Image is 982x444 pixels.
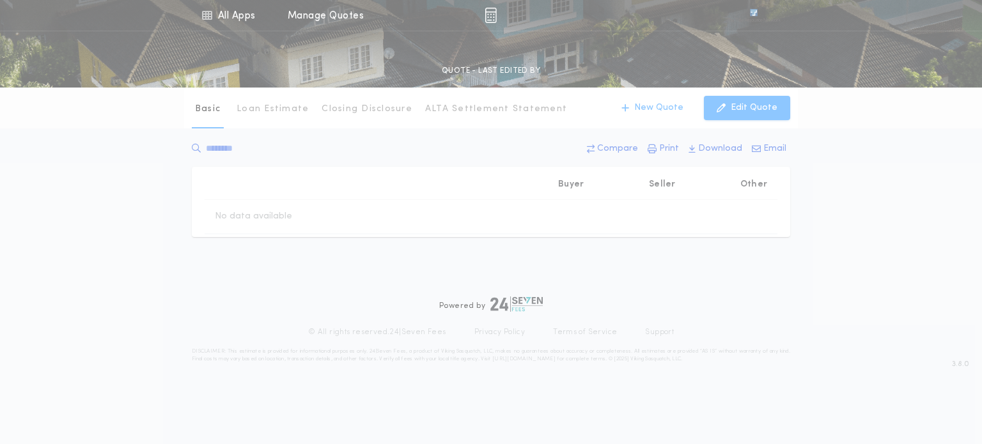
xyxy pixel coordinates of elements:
[490,296,543,312] img: logo
[195,103,221,116] p: Basic
[727,9,781,22] img: vs-icon
[704,96,790,120] button: Edit Quote
[644,137,683,160] button: Print
[205,200,302,233] td: No data available
[553,327,617,337] a: Terms of Service
[731,102,777,114] p: Edit Quote
[634,102,683,114] p: New Quote
[659,142,679,155] p: Print
[474,327,526,337] a: Privacy Policy
[322,103,412,116] p: Closing Disclosure
[763,142,786,155] p: Email
[192,348,790,363] p: DISCLAIMER: This estimate is provided for informational purposes only. 24|Seven Fees, a product o...
[558,178,584,191] p: Buyer
[492,356,556,362] a: [URL][DOMAIN_NAME]
[237,103,309,116] p: Loan Estimate
[952,358,969,370] span: 3.8.0
[308,327,446,337] p: © All rights reserved. 24|Seven Fees
[442,65,540,77] p: QUOTE - LAST EDITED BY
[649,178,676,191] p: Seller
[485,8,497,23] img: img
[740,178,767,191] p: Other
[748,137,790,160] button: Email
[645,327,674,337] a: Support
[698,142,742,155] p: Download
[439,296,543,312] div: Powered by
[685,137,746,160] button: Download
[425,103,567,116] p: ALTA Settlement Statement
[597,142,638,155] p: Compare
[609,96,696,120] button: New Quote
[583,137,642,160] button: Compare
